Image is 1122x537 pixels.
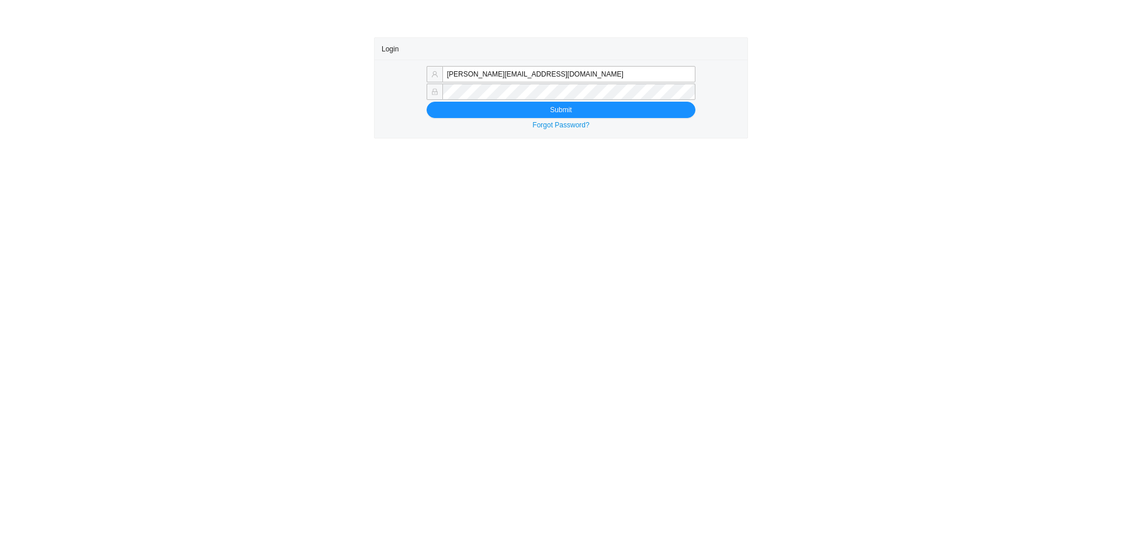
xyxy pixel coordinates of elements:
button: Submit [427,102,695,118]
input: Email [442,66,695,82]
span: user [431,71,438,78]
span: lock [431,88,438,95]
div: Login [382,38,740,60]
span: Submit [550,104,572,116]
a: Forgot Password? [532,121,589,129]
